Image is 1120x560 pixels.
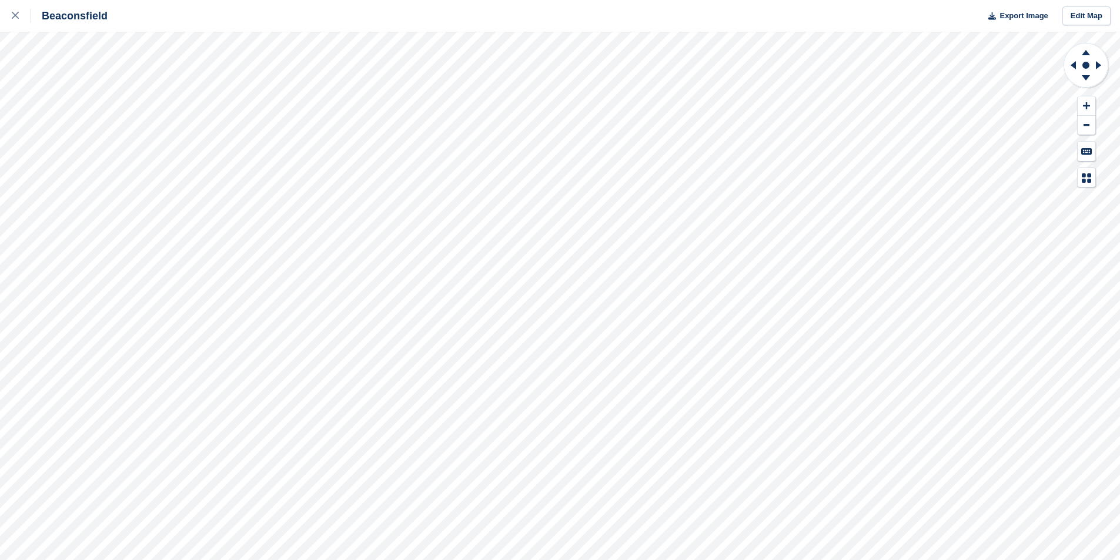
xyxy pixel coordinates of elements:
[1078,142,1095,161] button: Keyboard Shortcuts
[1062,6,1111,26] a: Edit Map
[999,10,1048,22] span: Export Image
[1078,116,1095,135] button: Zoom Out
[1078,96,1095,116] button: Zoom In
[31,9,108,23] div: Beaconsfield
[1078,168,1095,187] button: Map Legend
[981,6,1048,26] button: Export Image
